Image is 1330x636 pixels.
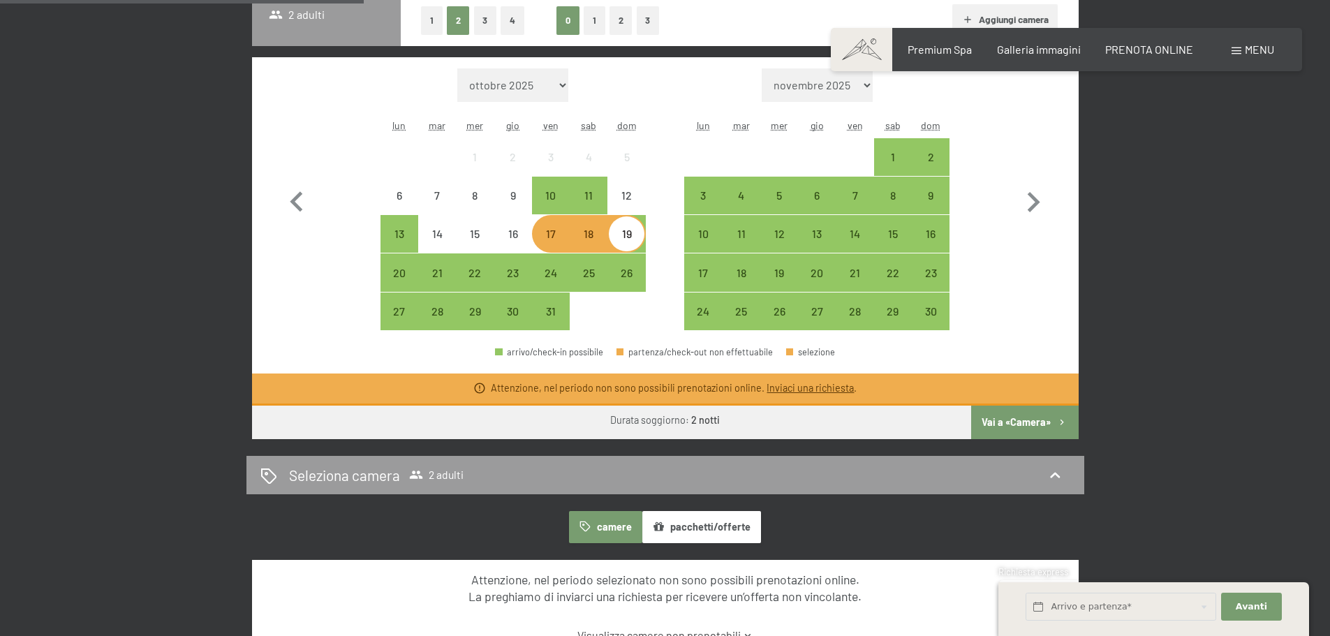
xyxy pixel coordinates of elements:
abbr: mercoledì [771,119,788,131]
div: arrivo/check-in possibile [456,293,494,330]
abbr: venerdì [543,119,559,131]
div: arrivo/check-in non effettuabile [456,215,494,253]
div: arrivo/check-in possibile [380,253,418,291]
div: Sun Nov 23 2025 [912,253,950,291]
span: Galleria immagini [997,43,1081,56]
div: Fri Nov 21 2025 [836,253,873,291]
div: 19 [762,267,797,302]
div: 1 [875,151,910,186]
div: 20 [382,267,417,302]
div: arrivo/check-in non effettuabile [494,177,532,214]
abbr: venerdì [848,119,863,131]
div: Sat Nov 22 2025 [874,253,912,291]
div: 20 [799,267,834,302]
div: Wed Nov 19 2025 [760,253,798,291]
div: Sun Nov 02 2025 [912,138,950,176]
div: arrivo/check-in possibile [418,253,456,291]
div: 6 [799,190,834,225]
div: arrivo/check-in possibile [532,177,570,214]
div: 10 [533,190,568,225]
div: arrivo/check-in possibile [836,253,873,291]
div: 1 [457,151,492,186]
div: 31 [533,306,568,341]
div: arrivo/check-in possibile [684,177,722,214]
div: 22 [457,267,492,302]
div: Fri Nov 14 2025 [836,215,873,253]
div: Sun Oct 26 2025 [607,253,645,291]
div: Attenzione, nel periodo selezionato non sono possibili prenotazioni online. La preghiamo di invia... [276,571,1054,605]
div: 23 [496,267,531,302]
span: 2 adulti [269,7,325,22]
button: pacchetti/offerte [642,511,761,543]
div: 9 [913,190,948,225]
div: 5 [762,190,797,225]
div: arrivo/check-in non effettuabile [494,215,532,253]
div: Sun Oct 05 2025 [607,138,645,176]
div: Mon Oct 27 2025 [380,293,418,330]
div: 8 [457,190,492,225]
button: 2 [447,6,470,35]
div: 7 [420,190,455,225]
div: Durata soggiorno: [610,413,720,427]
div: Mon Nov 10 2025 [684,215,722,253]
div: 28 [420,306,455,341]
div: Sat Nov 15 2025 [874,215,912,253]
div: Tue Oct 21 2025 [418,253,456,291]
div: partenza/check-out non effettuabile [616,348,773,357]
div: arrivo/check-in possibile [836,215,873,253]
div: arrivo/check-in non effettuabile [607,138,645,176]
abbr: lunedì [697,119,710,131]
div: arrivo/check-in possibile [760,253,798,291]
div: Sun Nov 30 2025 [912,293,950,330]
abbr: martedì [429,119,445,131]
div: arrivo/check-in possibile [760,215,798,253]
div: arrivo/check-in possibile [532,293,570,330]
div: Sun Nov 09 2025 [912,177,950,214]
a: Inviaci una richiesta [767,382,854,394]
div: Mon Nov 03 2025 [684,177,722,214]
div: Mon Oct 20 2025 [380,253,418,291]
div: Tue Nov 04 2025 [723,177,760,214]
div: Fri Oct 24 2025 [532,253,570,291]
div: 17 [686,267,721,302]
div: arrivo/check-in possibile [494,293,532,330]
div: 16 [913,228,948,263]
div: 3 [686,190,721,225]
div: arrivo/check-in possibile [798,177,836,214]
button: Avanti [1221,593,1281,621]
div: Fri Oct 03 2025 [532,138,570,176]
div: 12 [609,190,644,225]
div: Mon Oct 13 2025 [380,215,418,253]
div: 24 [533,267,568,302]
div: 27 [799,306,834,341]
button: 3 [474,6,497,35]
div: arrivo/check-in possibile [532,253,570,291]
div: arrivo/check-in possibile [723,215,760,253]
div: 21 [420,267,455,302]
div: arrivo/check-in possibile [494,253,532,291]
a: PRENOTA ONLINE [1105,43,1193,56]
div: 7 [837,190,872,225]
div: arrivo/check-in non effettuabile [456,138,494,176]
div: 22 [875,267,910,302]
div: arrivo/check-in possibile [874,177,912,214]
div: Thu Nov 20 2025 [798,253,836,291]
div: arrivo/check-in possibile [874,215,912,253]
div: Mon Nov 24 2025 [684,293,722,330]
div: arrivo/check-in possibile [723,177,760,214]
span: Avanti [1236,600,1267,613]
button: Vai a «Camera» [971,406,1078,439]
div: 17 [533,228,568,263]
span: 2 adulti [409,468,464,482]
div: arrivo/check-in non effettuabile [418,177,456,214]
div: Fri Nov 07 2025 [836,177,873,214]
div: arrivo/check-in non effettuabile [532,215,570,253]
div: Sat Nov 08 2025 [874,177,912,214]
div: arrivo/check-in possibile [723,293,760,330]
div: 15 [457,228,492,263]
div: 29 [457,306,492,341]
div: Tue Oct 14 2025 [418,215,456,253]
div: arrivo/check-in non effettuabile [570,138,607,176]
h2: Seleziona camera [289,465,400,485]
